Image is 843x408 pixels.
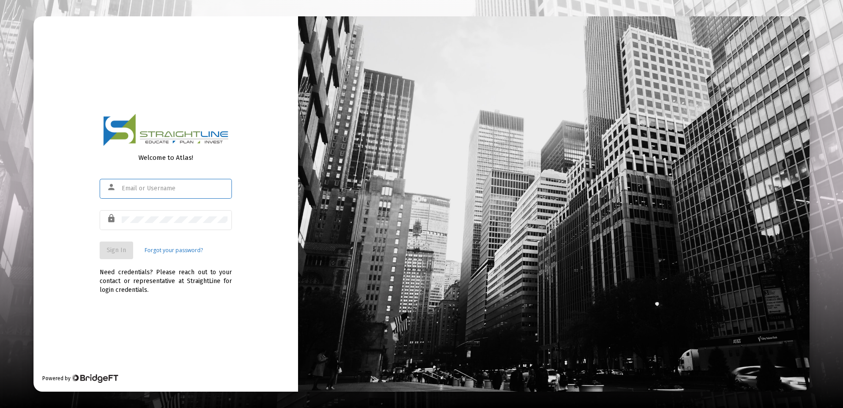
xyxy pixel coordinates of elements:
span: Sign In [107,246,126,254]
img: Logo [103,113,228,147]
div: Need credentials? Please reach out to your contact or representative at StraightLine for login cr... [100,259,232,295]
div: Powered by [42,374,118,383]
mat-icon: person [107,182,117,193]
input: Email or Username [122,185,228,192]
mat-icon: lock [107,213,117,224]
button: Sign In [100,242,133,259]
div: Welcome to Atlas! [100,153,232,162]
a: Forgot your password? [145,246,203,255]
img: Bridge Financial Technology Logo [71,374,118,383]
